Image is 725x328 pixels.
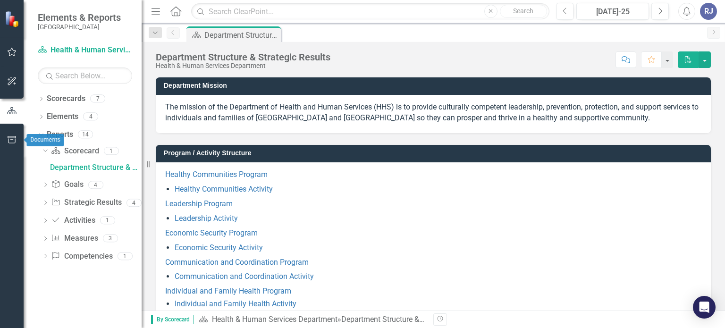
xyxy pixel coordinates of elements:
div: 3 [103,235,118,243]
div: Department Structure & Strategic Results [156,52,330,62]
a: Communication and Coordination Program [165,258,309,267]
a: Individual and Family Health Program [165,286,291,295]
a: Healthy Communities Activity [175,185,273,193]
a: Department Structure & Strategic Results [48,160,142,175]
div: 4 [83,113,98,121]
a: Communication and Coordination Activity [175,272,314,281]
a: Economic Security Activity [175,243,263,252]
div: 1 [100,217,115,225]
div: 7 [90,95,105,103]
div: 1 [104,147,119,155]
span: By Scorecard [151,315,194,324]
a: Individual and Family Health Activity [175,299,296,308]
a: Scorecards [47,93,85,104]
a: Leadership Activity [175,214,238,223]
div: Department Structure & Strategic Results [204,29,278,41]
img: ClearPoint Strategy [5,10,21,27]
a: Scorecard [51,146,99,157]
div: [DATE]-25 [580,6,646,17]
div: 14 [78,130,93,138]
small: [GEOGRAPHIC_DATA] [38,23,121,31]
a: Health & Human Services Department [38,45,132,56]
input: Search Below... [38,67,132,84]
div: Department Structure & Strategic Results [341,315,477,324]
div: » [199,314,426,325]
div: Health & Human Services Department [156,62,330,69]
div: 4 [88,181,103,189]
span: Elements & Reports [38,12,121,23]
a: Activities [51,215,95,226]
span: Search [513,7,533,15]
div: 1 [118,252,133,260]
div: 4 [126,199,142,207]
p: The mission of the Department of Health and Human Services (HHS) is to provide culturally compete... [165,102,701,124]
h3: Program / Activity Structure [164,150,706,157]
a: Competencies [51,251,112,262]
div: Department Structure & Strategic Results [50,163,142,172]
a: Economic Security Program [165,228,258,237]
a: Strategic Results [51,197,121,208]
div: Documents [27,134,64,146]
button: RJ [700,3,717,20]
a: Measures [51,233,98,244]
button: Search [500,5,547,18]
a: Goals [51,179,83,190]
button: [DATE]-25 [576,3,649,20]
a: Leadership Program [165,199,233,208]
a: Health & Human Services Department [212,315,337,324]
a: Healthy Communities Program [165,170,268,179]
input: Search ClearPoint... [191,3,549,20]
div: Open Intercom Messenger [693,296,716,319]
h3: Department Mission [164,82,706,89]
a: Elements [47,111,78,122]
a: Reports [47,129,73,140]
